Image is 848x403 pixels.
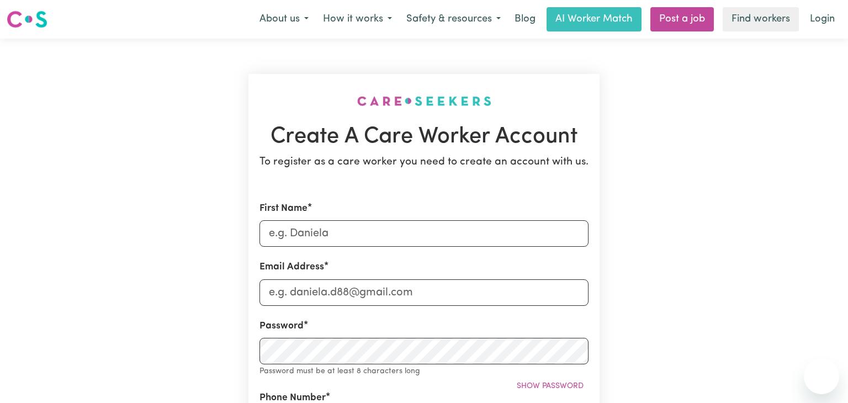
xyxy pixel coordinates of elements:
[316,8,399,31] button: How it works
[547,7,642,31] a: AI Worker Match
[512,378,589,395] button: Show password
[259,319,304,333] label: Password
[723,7,799,31] a: Find workers
[508,7,542,31] a: Blog
[804,359,839,394] iframe: Button to launch messaging window
[259,220,589,247] input: e.g. Daniela
[259,260,324,274] label: Email Address
[259,124,589,150] h1: Create A Care Worker Account
[7,9,47,29] img: Careseekers logo
[517,382,584,390] span: Show password
[252,8,316,31] button: About us
[7,7,47,32] a: Careseekers logo
[259,155,589,171] p: To register as a care worker you need to create an account with us.
[259,279,589,306] input: e.g. daniela.d88@gmail.com
[399,8,508,31] button: Safety & resources
[803,7,841,31] a: Login
[259,367,420,375] small: Password must be at least 8 characters long
[650,7,714,31] a: Post a job
[259,201,308,216] label: First Name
